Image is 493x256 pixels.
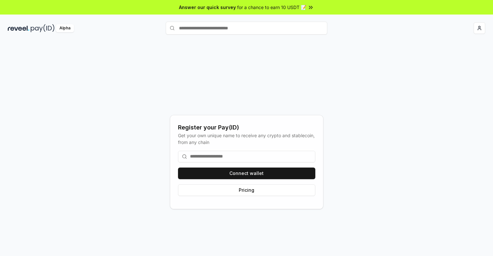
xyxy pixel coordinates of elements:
div: Register your Pay(ID) [178,123,315,132]
div: Alpha [56,24,74,32]
img: pay_id [31,24,55,32]
span: Answer our quick survey [179,4,236,11]
div: Get your own unique name to receive any crypto and stablecoin, from any chain [178,132,315,146]
img: reveel_dark [8,24,29,32]
span: for a chance to earn 10 USDT 📝 [237,4,306,11]
button: Pricing [178,184,315,196]
button: Connect wallet [178,168,315,179]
